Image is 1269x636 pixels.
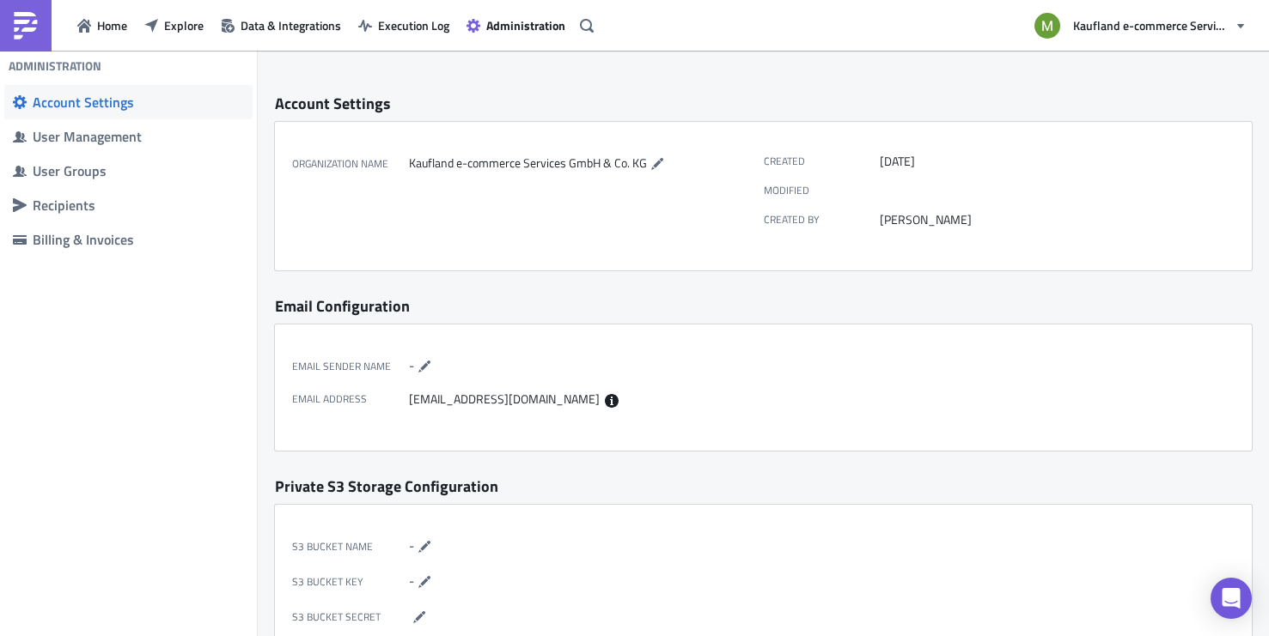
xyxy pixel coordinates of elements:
label: Email Sender Name [292,356,409,377]
span: Data & Integrations [241,16,341,34]
label: Created [764,154,881,169]
span: Administration [486,16,565,34]
span: Kaufland e-commerce Services GmbH & Co. KG [1073,16,1228,34]
button: Kaufland e-commerce Services GmbH & Co. KG [1024,7,1256,45]
div: Account Settings [275,94,1252,113]
img: Avatar [1033,11,1062,40]
span: - [409,536,414,554]
span: Execution Log [378,16,449,34]
span: Home [97,16,127,34]
span: - [409,355,414,373]
time: 2023-06-19T22:12:12Z [880,154,915,169]
button: Explore [136,12,212,39]
div: Private S3 Storage Configuration [275,476,1252,496]
button: Home [69,12,136,39]
h4: Administration [9,58,101,74]
label: Created by [764,212,881,227]
label: S3 Bucket Key [292,572,409,592]
label: S3 Bucket Secret [292,607,409,627]
div: Email Configuration [275,296,1252,316]
div: Recipients [33,197,244,214]
div: User Management [33,128,244,145]
label: Email Address [292,391,409,408]
div: Account Settings [33,94,244,111]
button: Execution Log [350,12,458,39]
div: User Groups [33,162,244,179]
label: Organization Name [292,154,409,174]
div: Open Intercom Messenger [1211,578,1252,619]
label: S3 Bucket Name [292,536,409,557]
div: [EMAIL_ADDRESS][DOMAIN_NAME] [409,391,755,408]
div: [PERSON_NAME] [880,212,1226,227]
span: Explore [164,16,204,34]
label: Modified [764,184,881,197]
span: - [409,571,414,589]
span: Kaufland e-commerce Services GmbH & Co. KG [409,154,647,172]
div: Billing & Invoices [33,231,244,248]
button: Data & Integrations [212,12,350,39]
button: Administration [458,12,574,39]
img: PushMetrics [12,12,40,39]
